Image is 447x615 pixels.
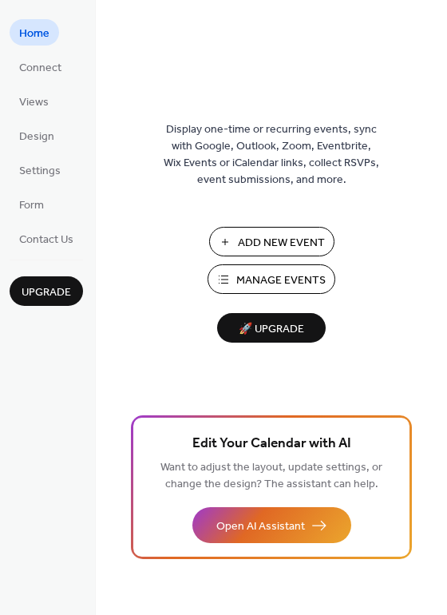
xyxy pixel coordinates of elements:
[10,276,83,306] button: Upgrade
[10,54,71,80] a: Connect
[208,264,335,294] button: Manage Events
[217,313,326,343] button: 🚀 Upgrade
[22,284,71,301] span: Upgrade
[227,319,316,340] span: 🚀 Upgrade
[216,518,305,535] span: Open AI Assistant
[10,225,83,252] a: Contact Us
[19,232,73,248] span: Contact Us
[236,272,326,289] span: Manage Events
[19,94,49,111] span: Views
[209,227,334,256] button: Add New Event
[19,129,54,145] span: Design
[19,163,61,180] span: Settings
[10,19,59,46] a: Home
[19,197,44,214] span: Form
[192,507,351,543] button: Open AI Assistant
[10,122,64,149] a: Design
[238,235,325,252] span: Add New Event
[192,433,351,455] span: Edit Your Calendar with AI
[10,191,53,217] a: Form
[10,88,58,114] a: Views
[19,26,49,42] span: Home
[160,457,382,495] span: Want to adjust the layout, update settings, or change the design? The assistant can help.
[164,121,379,188] span: Display one-time or recurring events, sync with Google, Outlook, Zoom, Eventbrite, Wix Events or ...
[10,157,70,183] a: Settings
[19,60,61,77] span: Connect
